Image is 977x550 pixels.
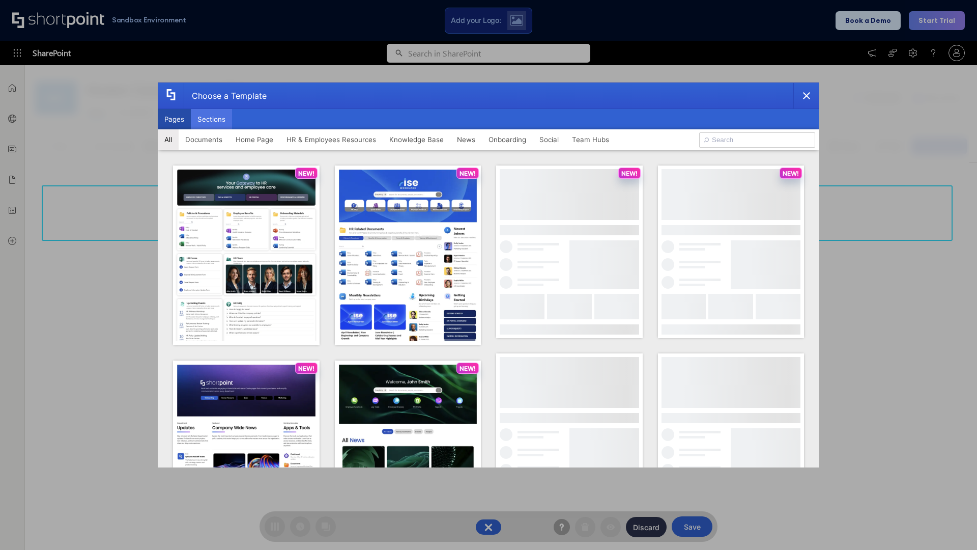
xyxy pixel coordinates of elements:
[459,170,476,177] p: NEW!
[184,83,267,108] div: Choose a Template
[158,129,179,150] button: All
[459,365,476,372] p: NEW!
[699,132,815,148] input: Search
[298,365,314,372] p: NEW!
[926,501,977,550] iframe: Chat Widget
[482,129,533,150] button: Onboarding
[298,170,314,177] p: NEW!
[783,170,799,177] p: NEW!
[191,109,232,129] button: Sections
[383,129,450,150] button: Knowledge Base
[280,129,383,150] button: HR & Employees Resources
[158,82,819,468] div: template selector
[621,170,638,177] p: NEW!
[533,129,565,150] button: Social
[229,129,280,150] button: Home Page
[179,129,229,150] button: Documents
[158,109,191,129] button: Pages
[450,129,482,150] button: News
[565,129,616,150] button: Team Hubs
